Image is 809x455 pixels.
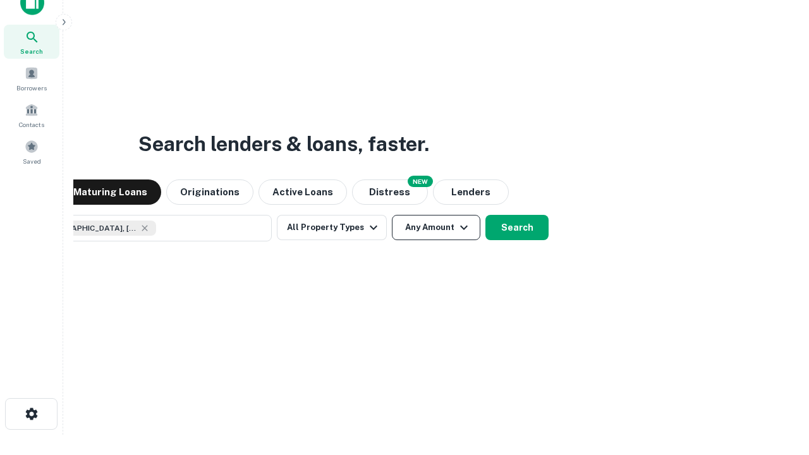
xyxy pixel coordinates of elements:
span: [GEOGRAPHIC_DATA], [GEOGRAPHIC_DATA], [GEOGRAPHIC_DATA] [42,222,137,234]
span: Saved [23,156,41,166]
button: Active Loans [259,179,347,205]
button: Search distressed loans with lien and other non-mortgage details. [352,179,428,205]
span: Borrowers [16,83,47,93]
button: Lenders [433,179,509,205]
h3: Search lenders & loans, faster. [138,129,429,159]
a: Borrowers [4,61,59,95]
iframe: Chat Widget [746,354,809,415]
a: Search [4,25,59,59]
button: Search [485,215,549,240]
button: [GEOGRAPHIC_DATA], [GEOGRAPHIC_DATA], [GEOGRAPHIC_DATA] [19,215,272,241]
div: NEW [408,176,433,187]
button: Any Amount [392,215,480,240]
button: Maturing Loans [59,179,161,205]
button: Originations [166,179,253,205]
span: Search [20,46,43,56]
a: Saved [4,135,59,169]
button: All Property Types [277,215,387,240]
span: Contacts [19,119,44,130]
a: Contacts [4,98,59,132]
